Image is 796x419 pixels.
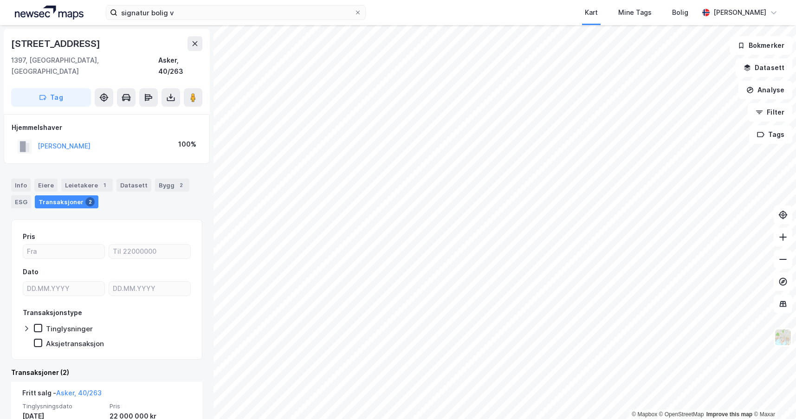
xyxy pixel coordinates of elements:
button: Tags [749,125,792,144]
a: Mapbox [632,411,657,418]
div: Mine Tags [618,7,652,18]
input: Til 22000000 [109,245,190,258]
div: Kontrollprogram for chat [750,374,796,419]
div: 2 [85,197,95,206]
a: Asker, 40/263 [56,389,102,397]
a: OpenStreetMap [659,411,704,418]
div: Asker, 40/263 [158,55,202,77]
span: Tinglysningsdato [22,402,104,410]
img: logo.a4113a55bc3d86da70a041830d287a7e.svg [15,6,84,19]
div: [PERSON_NAME] [713,7,766,18]
div: Eiere [34,179,58,192]
input: Fra [23,245,104,258]
div: Tinglysninger [46,324,93,333]
span: Pris [110,402,191,410]
div: Transaksjoner [35,195,98,208]
div: 1 [100,180,109,190]
button: Bokmerker [730,36,792,55]
button: Datasett [736,58,792,77]
div: Fritt salg - [22,387,102,402]
div: Transaksjonstype [23,307,82,318]
input: DD.MM.YYYY [109,282,190,296]
img: Z [774,329,792,346]
div: 2 [176,180,186,190]
iframe: Chat Widget [750,374,796,419]
div: 100% [178,139,196,150]
input: Søk på adresse, matrikkel, gårdeiere, leietakere eller personer [117,6,354,19]
div: Leietakere [61,179,113,192]
div: Aksjetransaksjon [46,339,104,348]
div: Dato [23,266,39,277]
div: [STREET_ADDRESS] [11,36,102,51]
div: Info [11,179,31,192]
button: Filter [748,103,792,122]
div: ESG [11,195,31,208]
a: Improve this map [706,411,752,418]
div: Datasett [116,179,151,192]
div: 1397, [GEOGRAPHIC_DATA], [GEOGRAPHIC_DATA] [11,55,158,77]
input: DD.MM.YYYY [23,282,104,296]
div: Kart [585,7,598,18]
div: Bolig [672,7,688,18]
button: Analyse [738,81,792,99]
div: Pris [23,231,35,242]
div: Bygg [155,179,189,192]
button: Tag [11,88,91,107]
div: Transaksjoner (2) [11,367,202,378]
div: Hjemmelshaver [12,122,202,133]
